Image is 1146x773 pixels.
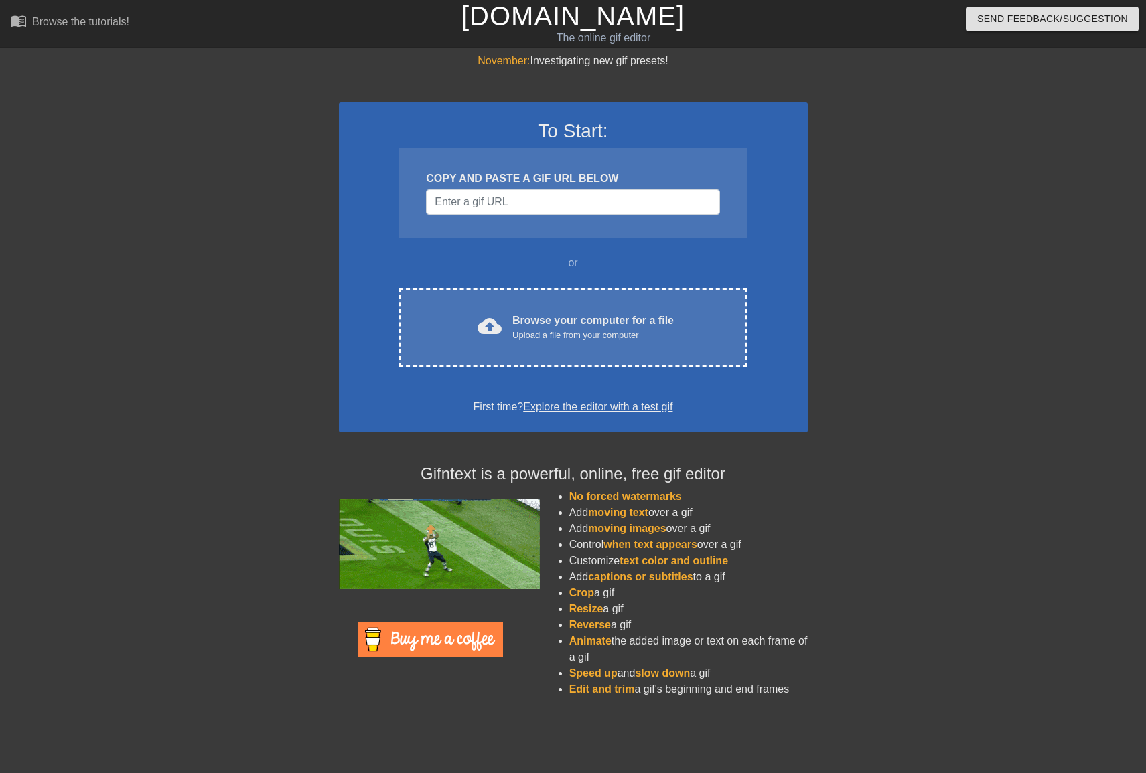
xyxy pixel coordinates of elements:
[569,569,808,585] li: Add to a gif
[426,189,719,215] input: Username
[569,617,808,633] li: a gif
[11,13,27,29] span: menu_book
[569,601,808,617] li: a gif
[569,505,808,521] li: Add over a gif
[569,633,808,665] li: the added image or text on each frame of a gif
[569,665,808,681] li: and a gif
[569,603,603,614] span: Resize
[569,537,808,553] li: Control over a gif
[569,585,808,601] li: a gif
[588,507,648,518] span: moving text
[569,553,808,569] li: Customize
[588,523,666,534] span: moving images
[512,329,674,342] div: Upload a file from your computer
[388,30,818,46] div: The online gif editor
[523,401,672,412] a: Explore the editor with a test gif
[588,571,693,582] span: captions or subtitles
[635,667,690,679] span: slow down
[569,681,808,697] li: a gif's beginning and end frames
[512,313,674,342] div: Browse your computer for a file
[339,464,808,484] h4: Gifntext is a powerful, online, free gif editor
[569,667,618,679] span: Speed up
[478,314,502,338] span: cloud_upload
[358,622,503,657] img: Buy Me A Coffee
[569,683,635,695] span: Edit and trim
[620,555,728,566] span: text color and outline
[356,399,790,415] div: First time?
[569,491,682,502] span: No forced watermarks
[569,619,611,630] span: Reverse
[977,11,1128,27] span: Send Feedback/Suggestion
[461,1,685,31] a: [DOMAIN_NAME]
[603,539,697,550] span: when text appears
[11,13,129,33] a: Browse the tutorials!
[32,16,129,27] div: Browse the tutorials!
[426,171,719,187] div: COPY AND PASTE A GIF URL BELOW
[569,635,612,647] span: Animate
[356,120,790,143] h3: To Start:
[569,587,594,598] span: Crop
[478,55,530,66] span: November:
[339,53,808,69] div: Investigating new gif presets!
[374,255,773,271] div: or
[569,521,808,537] li: Add over a gif
[966,7,1139,31] button: Send Feedback/Suggestion
[339,499,540,589] img: football_small.gif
